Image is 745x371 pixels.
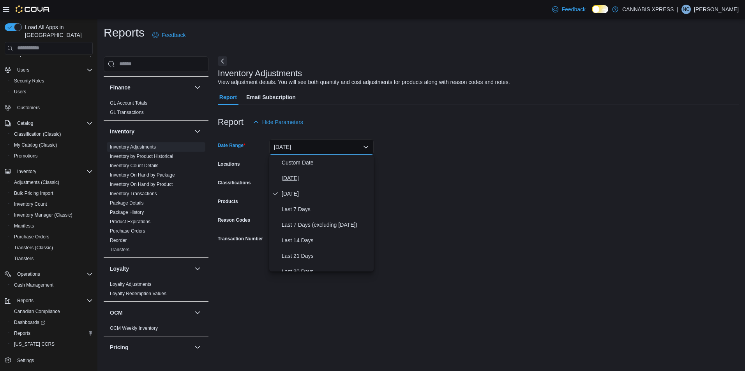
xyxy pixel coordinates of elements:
button: [US_STATE] CCRS [8,339,96,350]
div: Finance [104,98,208,120]
span: Inventory [17,168,36,175]
button: Finance [110,84,191,91]
button: Next [218,56,227,66]
span: Last 7 Days [282,205,371,214]
a: Cash Management [11,280,56,290]
a: Purchase Orders [110,228,145,234]
a: Feedback [549,2,588,17]
a: Adjustments (Classic) [11,178,62,187]
span: Catalog [14,119,93,128]
button: Settings [2,354,96,366]
span: Purchase Orders [11,232,93,241]
a: Feedback [149,27,189,43]
a: Security Roles [11,76,47,86]
span: Inventory On Hand by Product [110,181,173,187]
button: Inventory [110,128,191,135]
span: Promotions [11,151,93,161]
span: Bulk Pricing Import [11,189,93,198]
a: Customers [14,103,43,112]
span: Package History [110,209,144,215]
span: Loyalty Redemption Values [110,290,166,297]
h3: OCM [110,309,123,317]
span: Canadian Compliance [11,307,93,316]
span: Users [14,89,26,95]
a: Transfers (Classic) [11,243,56,252]
span: Adjustments (Classic) [14,179,59,185]
span: Feedback [162,31,185,39]
span: Inventory On Hand by Package [110,172,175,178]
span: Users [11,87,93,96]
span: Operations [14,269,93,279]
span: Reports [11,329,93,338]
span: GL Account Totals [110,100,147,106]
a: GL Transactions [110,110,144,115]
button: Users [8,86,96,97]
span: Operations [17,271,40,277]
span: Dark Mode [592,13,592,14]
a: Inventory Manager (Classic) [11,210,76,220]
button: OCM [110,309,191,317]
span: Load All Apps in [GEOGRAPHIC_DATA] [22,23,93,39]
label: Locations [218,161,240,167]
a: Inventory Transactions [110,191,157,196]
button: Reports [2,295,96,306]
button: Inventory [193,127,202,136]
span: Cash Management [14,282,53,288]
span: Email Subscription [246,89,296,105]
span: Catalog [17,120,33,126]
span: Classification (Classic) [14,131,61,137]
a: Reorder [110,238,127,243]
a: Transfers [110,247,129,252]
span: Feedback [561,5,585,13]
span: Settings [17,357,34,364]
div: Loyalty [104,280,208,301]
span: Custom Date [282,158,371,167]
img: Cova [16,5,50,13]
span: Inventory Count Details [110,163,159,169]
label: Date Range [218,142,245,149]
span: Adjustments (Classic) [11,178,93,187]
a: My Catalog (Classic) [11,140,60,150]
button: Operations [2,269,96,280]
span: Security Roles [11,76,93,86]
span: Settings [14,355,93,365]
button: Loyalty [110,265,191,273]
a: Purchase Orders [11,232,53,241]
button: [DATE] [269,139,374,155]
button: Adjustments (Classic) [8,177,96,188]
span: Reorder [110,237,127,243]
label: Products [218,198,238,205]
button: Finance [193,83,202,92]
button: Reports [14,296,37,305]
button: Pricing [110,343,191,351]
button: Pricing [193,343,202,352]
button: Cash Management [8,280,96,290]
h3: Loyalty [110,265,129,273]
span: Reports [14,296,93,305]
span: Security Roles [14,78,44,84]
span: [DATE] [282,173,371,183]
span: Canadian Compliance [14,308,60,315]
button: Transfers (Classic) [8,242,96,253]
button: Users [2,65,96,75]
span: Inventory [14,167,93,176]
button: Hide Parameters [250,114,306,130]
span: Purchase Orders [14,234,49,240]
a: Product Expirations [110,219,150,224]
a: Package History [110,210,144,215]
button: Users [14,65,32,75]
span: Last 7 Days (excluding [DATE]) [282,220,371,229]
span: Customers [17,105,40,111]
button: Catalog [14,119,36,128]
span: Users [14,65,93,75]
span: Inventory Count [11,199,93,209]
span: Inventory Count [14,201,47,207]
span: Dashboards [11,318,93,327]
a: Manifests [11,221,37,231]
button: Canadian Compliance [8,306,96,317]
button: Promotions [8,150,96,161]
span: Promotions [14,153,38,159]
input: Dark Mode [592,5,608,13]
span: Inventory Adjustments [110,144,156,150]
